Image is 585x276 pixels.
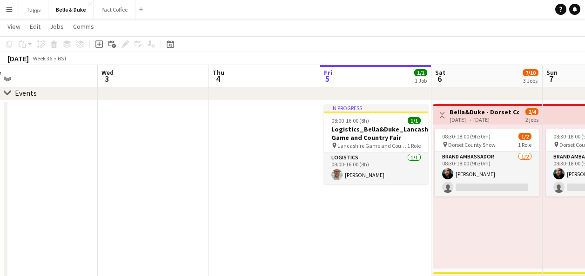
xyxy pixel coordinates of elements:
a: Comms [69,20,98,33]
span: Comms [73,22,94,31]
span: View [7,22,20,31]
span: Edit [30,22,40,31]
div: BST [58,55,67,62]
div: [DATE] [7,54,29,63]
a: Edit [26,20,44,33]
span: Week 36 [31,55,54,62]
button: Bella & Duke [48,0,94,19]
span: Jobs [50,22,64,31]
a: View [4,20,24,33]
button: Pact Coffee [94,0,135,19]
button: Tuggs [19,0,48,19]
a: Jobs [46,20,67,33]
div: Events [15,88,37,98]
